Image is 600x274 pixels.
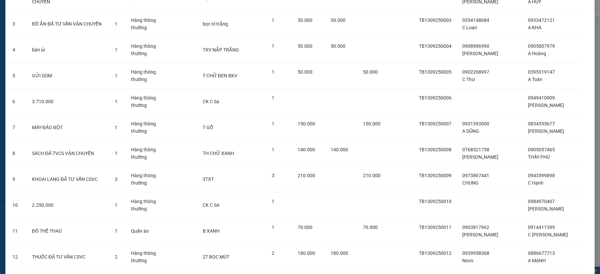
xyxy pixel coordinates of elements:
[298,250,315,256] span: 180.000
[528,17,555,23] span: 0933472121
[363,69,378,75] span: 50.000
[528,103,564,108] span: [PERSON_NAME]
[528,173,555,178] span: 0943599898
[462,258,473,263] span: Novo
[27,218,109,244] td: ĐỒ THỂ THAO
[126,63,169,89] td: Hàng thông thường
[7,244,27,270] td: 12
[528,258,546,263] span: A MẠNH
[331,17,345,23] span: 30.000
[298,17,312,23] span: 30.000
[27,115,109,141] td: MÁY ĐẢO BỘT
[528,180,543,186] span: C Hạnh
[27,63,109,89] td: GỬI DÙM
[528,25,541,30] span: A KHA
[27,166,109,192] td: KHOAI LANG ĐÃ TƯ VẤN CSVC
[419,121,452,126] span: TB1309250007
[419,250,452,256] span: TB1309250012
[528,206,564,211] span: [PERSON_NAME]
[419,43,452,49] span: TB1309250004
[27,141,109,166] td: SÁCH ĐÃ TVCS VẬN CHUYỂN
[272,95,274,101] span: 1
[27,37,109,63] td: bàn ủi
[528,250,555,256] span: 0886677713
[528,147,555,152] span: 0905057465
[419,69,452,75] span: TB1309250005
[272,69,274,75] span: 1
[272,250,274,256] span: 2
[126,192,169,218] td: Hàng thông thường
[462,121,489,126] span: 0931393000
[27,244,109,270] td: THUỐC ĐÃ TƯ VẤN CSVC
[462,154,498,160] span: [PERSON_NAME]
[27,192,109,218] td: 2.250.000
[7,141,27,166] td: 8
[203,125,213,130] span: T GỖ
[462,173,489,178] span: 0973867441
[528,232,568,237] span: C [PERSON_NAME]
[298,121,315,126] span: 150.000
[203,73,237,78] span: T CHỮ ĐEN BKV
[462,128,479,134] span: A DŨNG
[298,173,315,178] span: 210.000
[272,17,274,23] span: 1
[528,225,555,230] span: 0914411399
[363,173,380,178] span: 210.000
[419,147,452,152] span: TB1309250008
[419,95,452,101] span: TB1309250006
[115,202,118,208] span: 1
[528,154,550,160] span: THẦY PHÚ
[126,115,169,141] td: Hàng thông thường
[528,43,555,49] span: 0905807979
[363,225,378,230] span: 70.000
[115,228,118,234] span: 1
[528,77,542,82] span: A Toàn
[126,11,169,37] td: Hàng thông thường
[462,225,489,230] span: 0903817962
[272,121,274,126] span: 1
[115,254,118,260] span: 2
[115,99,118,104] span: 1
[126,218,169,244] td: Quần áo
[419,17,452,23] span: TB1309250003
[115,125,118,130] span: 1
[272,225,274,230] span: 1
[115,47,118,52] span: 1
[7,192,27,218] td: 10
[462,147,489,152] span: 0768521758
[462,25,477,30] span: C Loan
[462,43,489,49] span: 0908906990
[298,69,312,75] span: 50.000
[115,21,118,27] span: 1
[272,199,274,204] span: 1
[528,128,564,134] span: [PERSON_NAME]
[298,147,315,152] span: 140.000
[462,77,475,82] span: C Thư
[419,173,452,178] span: TB1309250009
[126,89,169,115] td: Hàng thông thường
[528,95,555,101] span: 0949410909
[528,69,555,75] span: 0395319147
[27,89,109,115] td: 3.710.000
[331,147,348,152] span: 140.000
[7,115,27,141] td: 7
[331,250,348,256] span: 180.000
[7,11,27,37] td: 3
[462,69,489,75] span: 0902268997
[203,99,219,104] span: CK C Sa
[272,173,274,178] span: 3
[7,37,27,63] td: 4
[203,202,220,208] span: CK C SA
[7,89,27,115] td: 6
[462,51,498,56] span: [PERSON_NAME]
[115,177,118,182] span: 3
[7,218,27,244] td: 11
[126,166,169,192] td: Hàng thông thường
[298,225,312,230] span: 70.000
[272,43,274,49] span: 1
[203,47,239,52] span: TXV NẮP TRẮNG
[272,147,274,152] span: 1
[126,141,169,166] td: Hàng thông thường
[462,232,498,237] span: [PERSON_NAME]
[462,250,489,256] span: 0939958368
